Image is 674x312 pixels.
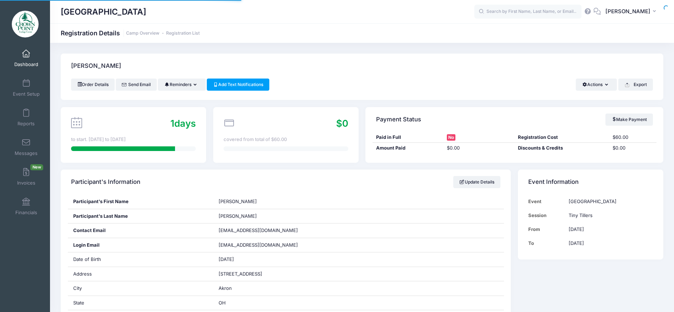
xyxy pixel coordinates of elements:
[219,256,234,262] span: [DATE]
[528,222,565,236] td: From
[618,79,653,91] button: Export
[9,194,43,219] a: Financials
[68,296,213,310] div: State
[443,145,514,152] div: $0.00
[17,180,35,186] span: Invoices
[170,116,196,130] div: days
[30,164,43,170] span: New
[605,114,653,126] a: Make Payment
[528,172,579,192] h4: Event Information
[219,300,226,306] span: OH
[376,109,421,130] h4: Payment Status
[565,195,653,208] td: [GEOGRAPHIC_DATA]
[219,198,257,204] span: [PERSON_NAME]
[18,121,35,127] span: Reports
[609,145,656,152] div: $0.00
[474,5,581,19] input: Search by First Name, Last Name, or Email...
[514,145,609,152] div: Discounts & Credits
[68,252,213,267] div: Date of Birth
[601,4,663,20] button: [PERSON_NAME]
[9,75,43,100] a: Event Setup
[373,134,444,141] div: Paid in Full
[126,31,159,36] a: Camp Overview
[219,227,298,233] span: [EMAIL_ADDRESS][DOMAIN_NAME]
[68,223,213,238] div: Contact Email
[15,150,38,156] span: Messages
[158,79,205,91] button: Reminders
[528,195,565,208] td: Event
[116,79,157,91] a: Send Email
[13,91,40,97] span: Event Setup
[565,208,653,222] td: Tiny Tillers
[9,46,43,71] a: Dashboard
[447,134,455,141] span: No
[71,172,140,192] h4: Participant's Information
[14,61,38,67] span: Dashboard
[528,208,565,222] td: Session
[565,236,653,250] td: [DATE]
[68,267,213,281] div: Address
[61,29,200,37] h1: Registration Details
[576,79,617,91] button: Actions
[528,236,565,250] td: To
[12,11,39,37] img: Crown Point Ecology Center
[373,145,444,152] div: Amount Paid
[219,242,308,249] span: [EMAIL_ADDRESS][DOMAIN_NAME]
[219,271,262,277] span: [STREET_ADDRESS]
[166,31,200,36] a: Registration List
[514,134,609,141] div: Registration Cost
[224,136,348,143] div: covered from total of $60.00
[219,285,232,291] span: Akron
[71,56,121,76] h4: [PERSON_NAME]
[68,238,213,252] div: Login Email
[219,213,257,219] span: [PERSON_NAME]
[68,209,213,223] div: Participant's Last Name
[71,79,115,91] a: Order Details
[565,222,653,236] td: [DATE]
[61,4,146,20] h1: [GEOGRAPHIC_DATA]
[207,79,270,91] a: Add Text Notifications
[68,195,213,209] div: Participant's First Name
[336,118,348,129] span: $0
[605,7,650,15] span: [PERSON_NAME]
[9,164,43,189] a: InvoicesNew
[170,118,174,129] span: 1
[68,281,213,296] div: City
[609,134,656,141] div: $60.00
[9,105,43,130] a: Reports
[9,135,43,160] a: Messages
[453,176,501,188] a: Update Details
[15,210,37,216] span: Financials
[71,136,196,143] div: to start. [DATE] to [DATE]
